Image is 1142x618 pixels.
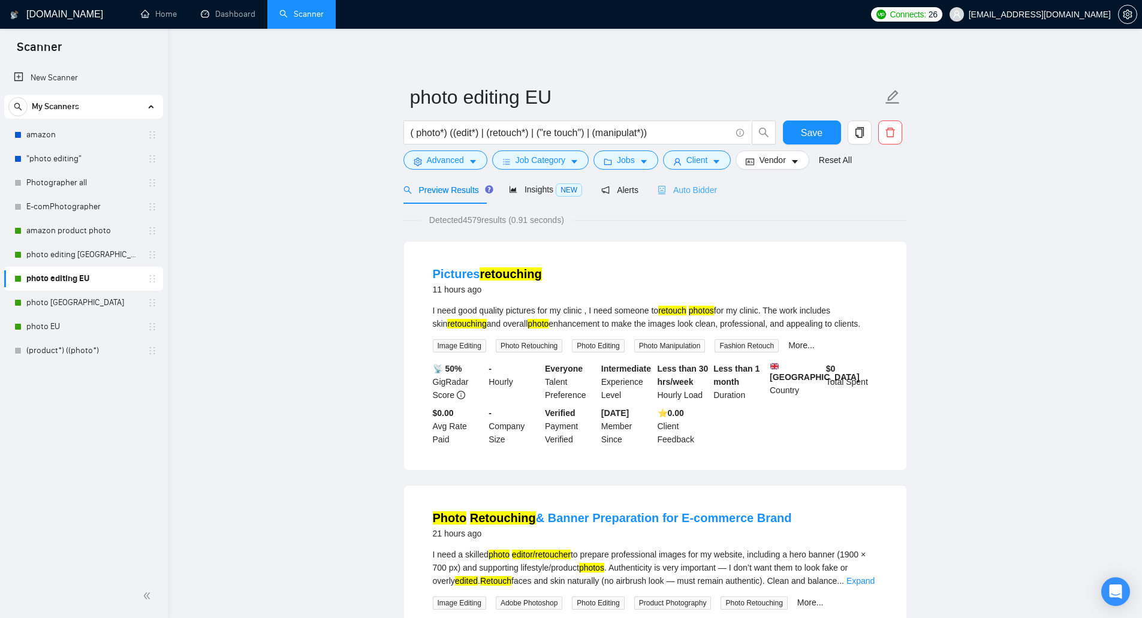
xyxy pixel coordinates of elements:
span: folder [604,157,612,166]
button: barsJob Categorycaret-down [492,150,589,170]
span: caret-down [712,157,721,166]
div: Duration [711,362,767,402]
span: Photo Manipulation [634,339,706,352]
button: search [8,97,28,116]
img: logo [10,5,19,25]
div: 11 hours ago [433,282,542,297]
input: Scanner name... [410,82,882,112]
mark: photos [579,563,604,572]
span: bars [502,157,511,166]
span: copy [848,127,871,138]
span: search [403,186,412,194]
mark: photo [528,319,549,328]
span: holder [147,298,157,308]
button: copy [848,120,872,144]
mark: retouch [658,306,686,315]
span: holder [147,226,157,236]
div: Avg Rate Paid [430,406,487,446]
span: My Scanners [32,95,79,119]
div: Talent Preference [543,362,599,402]
div: Company Size [486,406,543,446]
div: 21 hours ago [433,526,792,541]
span: holder [147,322,157,331]
button: folderJobscaret-down [593,150,658,170]
span: Photo Retouching [496,339,562,352]
a: setting [1118,10,1137,19]
mark: retouching [480,267,541,281]
b: - [489,364,492,373]
button: userClientcaret-down [663,150,731,170]
mark: editor/retoucher [512,550,571,559]
a: Photo Retouching& Banner Preparation for E-commerce Brand [433,511,792,524]
li: New Scanner [4,66,163,90]
a: photo editing EU [26,267,140,291]
span: Adobe Photoshop [496,596,562,610]
span: holder [147,154,157,164]
span: search [9,103,27,111]
span: Image Editing [433,339,486,352]
span: Auto Bidder [658,185,717,195]
span: robot [658,186,666,194]
b: Less than 30 hrs/week [658,364,709,387]
div: GigRadar Score [430,362,487,402]
span: holder [147,250,157,260]
span: holder [147,346,157,355]
b: ⭐️ 0.00 [658,408,684,418]
div: Member Since [599,406,655,446]
span: holder [147,274,157,284]
span: info-circle [457,391,465,399]
span: Fashion Retouch [715,339,779,352]
div: Hourly Load [655,362,712,402]
mark: retouching [447,319,486,328]
b: $0.00 [433,408,454,418]
a: amazon product photo [26,219,140,243]
span: Photo Editing [572,339,624,352]
mark: photos [689,306,714,315]
span: Client [686,153,708,167]
b: Less than 1 month [713,364,760,387]
span: ... [837,576,844,586]
a: dashboardDashboard [201,9,255,19]
b: Everyone [545,364,583,373]
img: upwork-logo.png [876,10,886,19]
a: Photographer all [26,171,140,195]
mark: Retouching [470,511,536,524]
span: caret-down [469,157,477,166]
div: Open Intercom Messenger [1101,577,1130,606]
a: Reset All [819,153,852,167]
span: user [673,157,682,166]
mark: Photo [433,511,467,524]
mark: photo [489,550,510,559]
a: New Scanner [14,66,153,90]
b: $ 0 [826,364,836,373]
span: search [752,127,775,138]
span: Photo Editing [572,596,624,610]
span: edit [885,89,900,105]
b: Verified [545,408,575,418]
div: Hourly [486,362,543,402]
span: Insights [509,185,582,194]
span: area-chart [509,185,517,194]
div: Payment Verified [543,406,599,446]
span: user [953,10,961,19]
span: NEW [556,183,582,197]
a: photo EU [26,315,140,339]
span: caret-down [791,157,799,166]
button: settingAdvancedcaret-down [403,150,487,170]
span: Jobs [617,153,635,167]
b: 📡 50% [433,364,462,373]
span: double-left [143,590,155,602]
a: More... [797,598,824,607]
a: More... [788,340,815,350]
b: [DATE] [601,408,629,418]
span: Save [801,125,822,140]
a: (product*) ((photo*) [26,339,140,363]
b: [GEOGRAPHIC_DATA] [770,362,860,382]
a: E-comPhotographer [26,195,140,219]
div: I need good quality pictures for my clinic , I need someone to for my clinic. The work includes s... [433,304,878,330]
span: Photo Retouching [721,596,787,610]
span: Product Photography [634,596,712,610]
mark: Retouch [480,576,511,586]
span: delete [879,127,902,138]
span: notification [601,186,610,194]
